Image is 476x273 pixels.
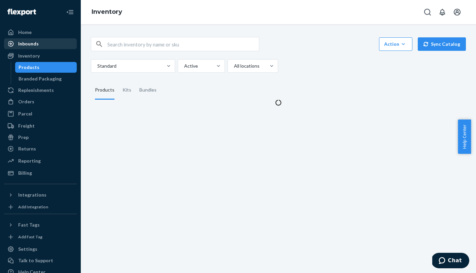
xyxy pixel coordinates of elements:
a: Billing [4,168,77,178]
div: Reporting [18,158,41,164]
div: Returns [18,145,36,152]
a: Parcel [4,108,77,119]
a: Freight [4,121,77,131]
a: Products [15,62,77,73]
a: Inventory [92,8,122,15]
button: Help Center [458,120,471,154]
a: Replenishments [4,85,77,96]
a: Branded Packaging [15,73,77,84]
div: Products [19,64,39,71]
div: Action [384,41,407,47]
div: Settings [18,246,37,252]
div: Orders [18,98,34,105]
div: Talk to Support [18,257,53,264]
a: Prep [4,132,77,143]
div: Prep [18,134,29,141]
div: Inbounds [18,40,39,47]
button: Integrations [4,190,77,200]
input: Search inventory by name or sku [107,37,259,51]
button: Action [379,37,412,51]
button: Close Navigation [63,5,77,19]
div: Fast Tags [18,221,40,228]
div: Add Integration [18,204,48,210]
button: Fast Tags [4,219,77,230]
a: Add Integration [4,203,77,211]
div: Integrations [18,192,46,198]
button: Open account menu [450,5,464,19]
a: Returns [4,143,77,154]
div: Replenishments [18,87,54,94]
img: Flexport logo [7,9,36,15]
div: Bundles [139,81,157,100]
button: Open Search Box [421,5,434,19]
div: Home [18,29,32,36]
div: Parcel [18,110,32,117]
div: Inventory [18,53,40,59]
a: Orders [4,96,77,107]
a: Add Fast Tag [4,233,77,241]
a: Settings [4,244,77,254]
a: Inventory [4,50,77,61]
a: Inbounds [4,38,77,49]
button: Open notifications [436,5,449,19]
div: Branded Packaging [19,75,62,82]
div: Kits [123,81,131,100]
button: Talk to Support [4,255,77,266]
div: Add Fast Tag [18,234,42,240]
iframe: Opens a widget where you can chat to one of our agents [432,253,469,270]
button: Sync Catalog [418,37,466,51]
div: Products [95,81,114,100]
a: Home [4,27,77,38]
div: Freight [18,123,35,129]
ol: breadcrumbs [86,2,128,22]
a: Reporting [4,156,77,166]
div: Billing [18,170,32,176]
